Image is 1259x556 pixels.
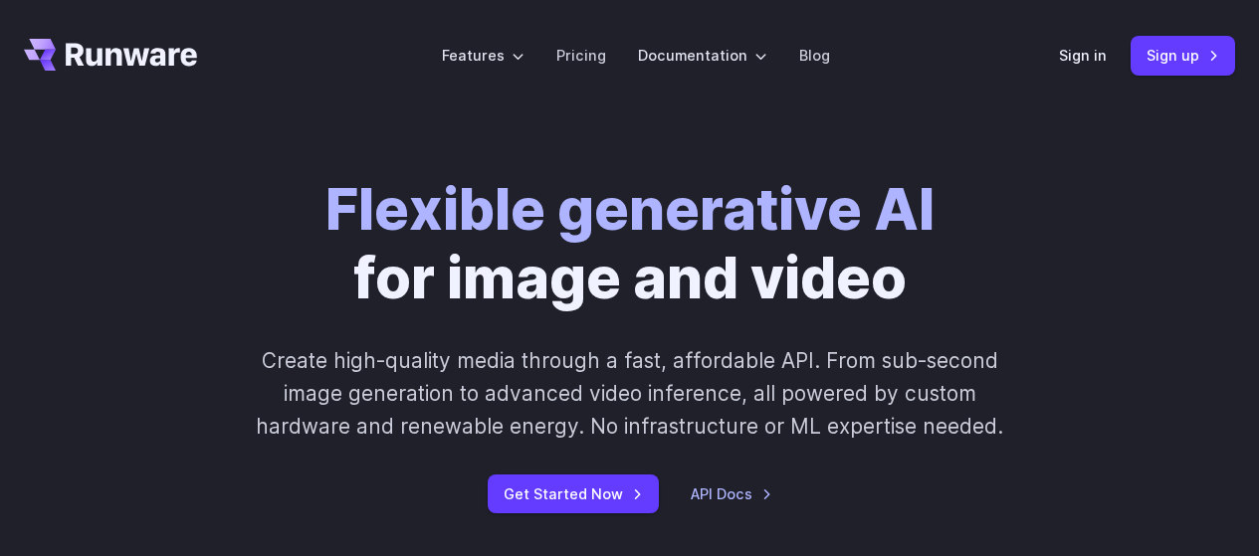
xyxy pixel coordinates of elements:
a: Blog [799,44,830,67]
a: Sign in [1059,44,1107,67]
p: Create high-quality media through a fast, affordable API. From sub-second image generation to adv... [242,344,1017,444]
a: Pricing [556,44,606,67]
a: Go to / [24,39,197,71]
label: Features [442,44,525,67]
a: Get Started Now [488,474,659,513]
a: Sign up [1131,36,1235,75]
strong: Flexible generative AI [325,174,935,244]
label: Documentation [638,44,767,67]
a: API Docs [691,482,772,505]
h1: for image and video [325,175,935,312]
